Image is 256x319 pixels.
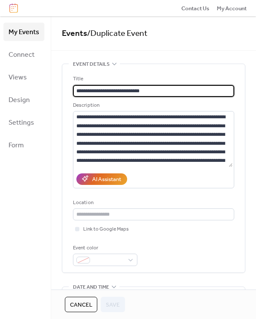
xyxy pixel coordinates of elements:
[73,75,233,83] div: Title
[73,244,136,252] div: Event color
[9,26,39,39] span: My Events
[217,4,247,12] a: My Account
[73,101,233,110] div: Description
[76,173,127,184] button: AI Assistant
[3,45,44,64] a: Connect
[62,26,87,41] a: Events
[9,139,24,152] span: Form
[87,26,148,41] span: / Duplicate Event
[9,94,30,107] span: Design
[9,71,27,84] span: Views
[3,23,44,41] a: My Events
[9,48,35,61] span: Connect
[9,3,18,13] img: logo
[70,301,92,309] span: Cancel
[92,175,121,184] div: AI Assistant
[3,113,44,132] a: Settings
[83,225,129,234] span: Link to Google Maps
[3,136,44,154] a: Form
[3,68,44,86] a: Views
[217,4,247,13] span: My Account
[73,199,233,207] div: Location
[73,60,110,69] span: Event details
[181,4,209,12] a: Contact Us
[3,91,44,109] a: Design
[9,116,34,129] span: Settings
[65,297,97,312] button: Cancel
[73,283,109,292] span: Date and time
[181,4,209,13] span: Contact Us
